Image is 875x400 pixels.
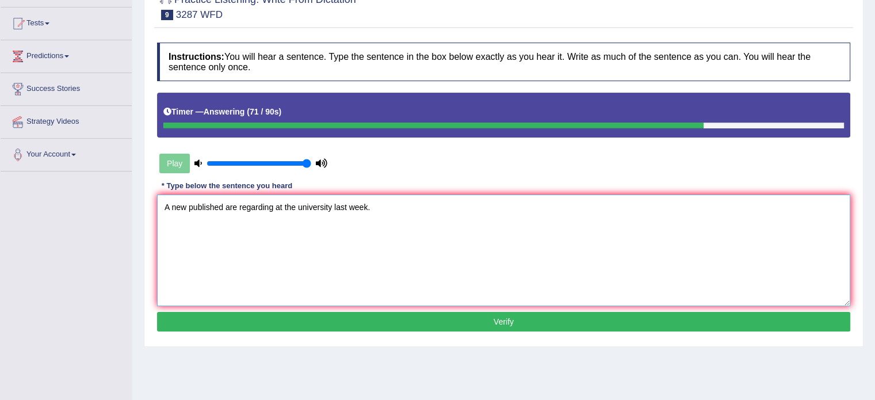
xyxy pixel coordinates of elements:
b: 71 / 90s [250,107,279,116]
a: Tests [1,7,132,36]
b: ( [247,107,250,116]
b: Instructions: [169,52,224,62]
span: 9 [161,10,173,20]
b: Answering [204,107,245,116]
a: Strategy Videos [1,106,132,135]
b: ) [279,107,282,116]
a: Success Stories [1,73,132,102]
div: * Type below the sentence you heard [157,181,297,192]
a: Predictions [1,40,132,69]
button: Verify [157,312,850,332]
h5: Timer — [163,108,281,116]
small: 3287 WFD [176,9,223,20]
h4: You will hear a sentence. Type the sentence in the box below exactly as you hear it. Write as muc... [157,43,850,81]
a: Your Account [1,139,132,167]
